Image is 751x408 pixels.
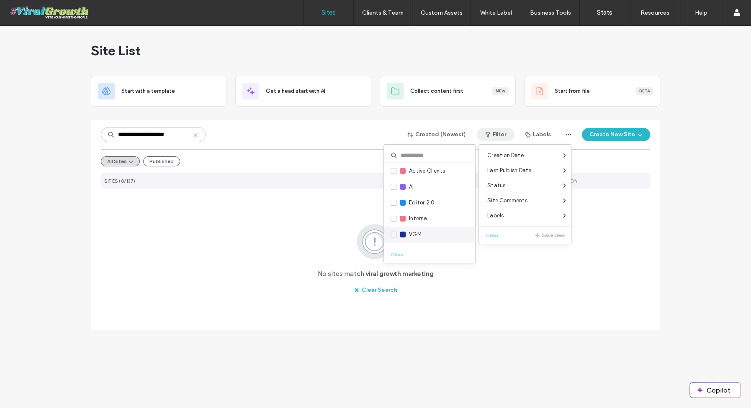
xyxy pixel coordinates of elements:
span: Creation Date [487,151,524,160]
span: Site List [91,42,141,59]
div: Get a head start with AI [235,76,371,107]
span: SITES (0/137) [104,178,136,184]
span: viral growth marketing [365,269,434,278]
button: Labels [518,128,558,141]
span: Editor 2.0 [409,199,435,207]
span: Labels [487,212,504,220]
span: Active Clients [409,167,445,175]
span: Start with a template [121,87,175,95]
label: Business Tools [530,9,571,16]
button: Copilot [690,382,741,398]
span: Collect content first [410,87,463,95]
label: Stats [597,9,612,16]
button: Create New Site [582,128,650,141]
div: Start from fileBeta [524,76,660,107]
span: Site Comments [487,196,527,205]
span: Get a head start with AI [266,87,325,95]
label: Clients & Team [362,9,404,16]
span: VGM [409,230,422,239]
div: Start with a template [91,76,227,107]
label: Custom Assets [421,9,463,16]
div: Beta [636,87,653,95]
label: White Label [480,9,512,16]
span: Start from file [555,87,590,95]
div: Collect content firstNew [380,76,516,107]
span: Status [487,181,505,190]
span: Internal [409,214,429,223]
div: New [492,87,509,95]
button: All Sites [101,156,140,166]
button: Created (Newest) [400,128,473,141]
span: AI [409,183,414,191]
img: search.svg [345,222,406,263]
button: Clear Search [347,283,405,297]
label: Sites [321,9,336,16]
button: Filter [477,128,514,141]
label: Help [695,9,707,16]
span: Help [19,6,36,13]
button: Published [143,156,180,166]
span: No sites match [318,269,364,278]
span: Last Publish Date [487,166,531,175]
label: Resources [640,9,669,16]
